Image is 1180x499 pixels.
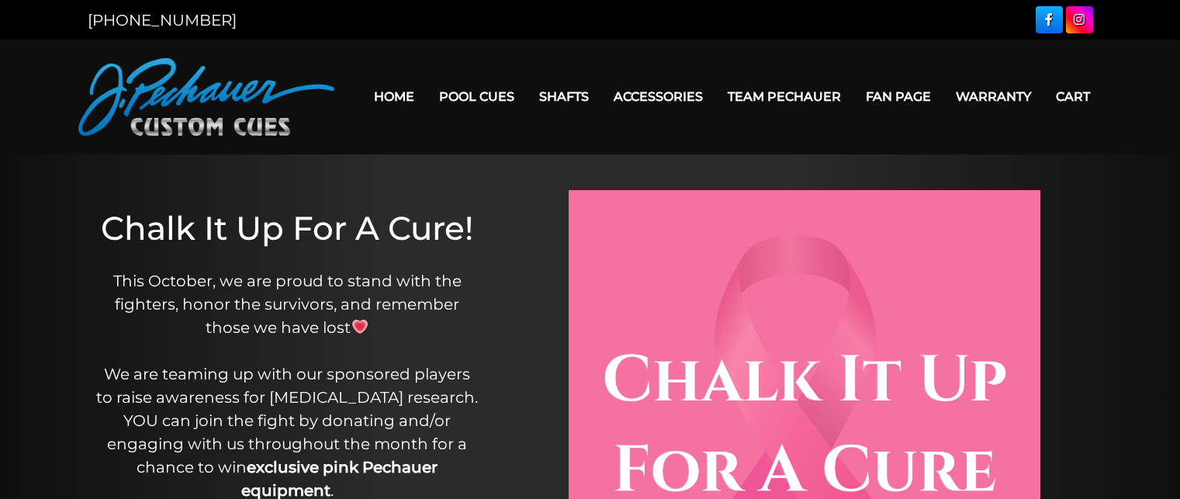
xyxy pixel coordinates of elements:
h1: Chalk It Up For A Cure! [96,209,478,248]
a: Warranty [943,77,1043,116]
a: Accessories [601,77,715,116]
a: Cart [1043,77,1102,116]
a: Home [362,77,427,116]
img: 💗 [352,319,368,334]
a: Pool Cues [427,77,527,116]
a: [PHONE_NUMBER] [88,11,237,29]
a: Team Pechauer [715,77,853,116]
a: Fan Page [853,77,943,116]
img: Pechauer Custom Cues [78,58,334,136]
a: Shafts [527,77,601,116]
